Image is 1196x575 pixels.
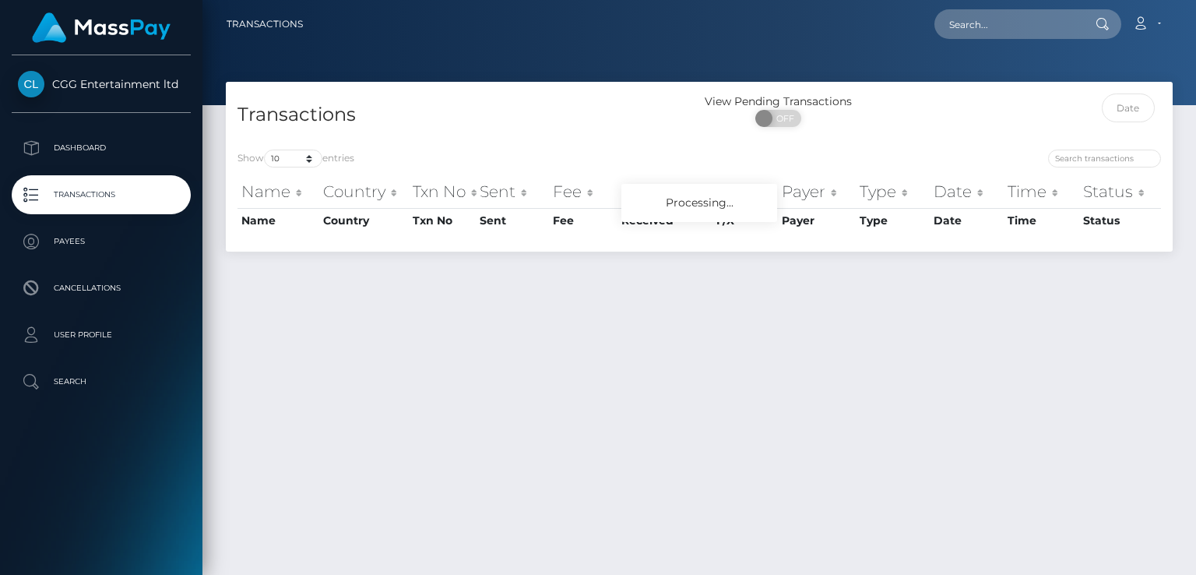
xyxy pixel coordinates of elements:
[18,136,185,160] p: Dashboard
[409,208,476,233] th: Txn No
[778,208,856,233] th: Payer
[549,176,617,207] th: Fee
[18,183,185,206] p: Transactions
[12,362,191,401] a: Search
[549,208,617,233] th: Fee
[764,110,803,127] span: OFF
[699,93,857,110] div: View Pending Transactions
[12,269,191,308] a: Cancellations
[476,208,549,233] th: Sent
[18,323,185,347] p: User Profile
[32,12,171,43] img: MassPay Logo
[319,176,409,207] th: Country
[237,176,319,207] th: Name
[856,176,929,207] th: Type
[621,184,777,222] div: Processing...
[237,101,688,129] h4: Transactions
[12,175,191,214] a: Transactions
[18,370,185,393] p: Search
[778,176,856,207] th: Payer
[617,176,712,207] th: Received
[712,176,778,207] th: F/X
[12,316,191,355] a: User Profile
[264,150,322,168] select: Showentries
[237,208,319,233] th: Name
[856,208,929,233] th: Type
[617,208,712,233] th: Received
[18,230,185,253] p: Payees
[237,150,354,168] label: Show entries
[319,208,409,233] th: Country
[12,77,191,91] span: CGG Entertainment ltd
[227,8,303,41] a: Transactions
[476,176,549,207] th: Sent
[409,176,476,207] th: Txn No
[12,129,191,168] a: Dashboard
[18,277,185,300] p: Cancellations
[18,71,44,97] img: CGG Entertainment ltd
[12,222,191,261] a: Payees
